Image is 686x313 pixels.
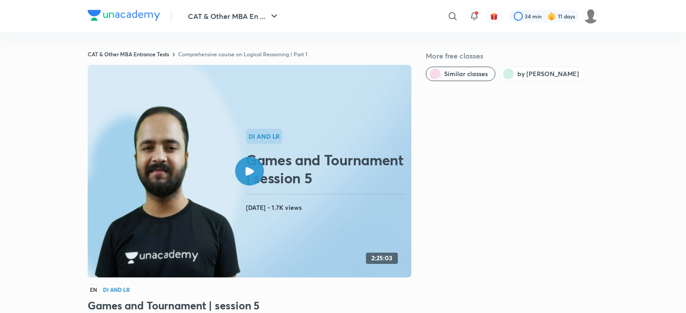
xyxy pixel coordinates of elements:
h4: [DATE] • 1.7K views [246,202,408,213]
span: Similar classes [444,69,488,78]
span: EN [88,285,99,295]
a: CAT & Other MBA Entrance Tests [88,50,169,58]
a: Company Logo [88,10,160,23]
img: Anubhav Singh [583,9,598,24]
h4: DI and LR [103,287,129,292]
img: Company Logo [88,10,160,21]
button: avatar [487,9,501,23]
h4: 2:25:03 [371,254,392,262]
img: streak [547,12,556,21]
span: by Raman Tiwari [517,69,579,78]
img: avatar [490,12,498,20]
button: by Raman Tiwari [499,67,587,81]
h2: Games and Tournament | session 5 [246,151,408,187]
h3: Games and Tournament | session 5 [88,298,411,313]
h5: More free classes [426,50,598,61]
a: Comprehensive course on Logical Reasoning | Part 1 [178,50,307,58]
button: CAT & Other MBA En ... [183,7,285,25]
button: Similar classes [426,67,495,81]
